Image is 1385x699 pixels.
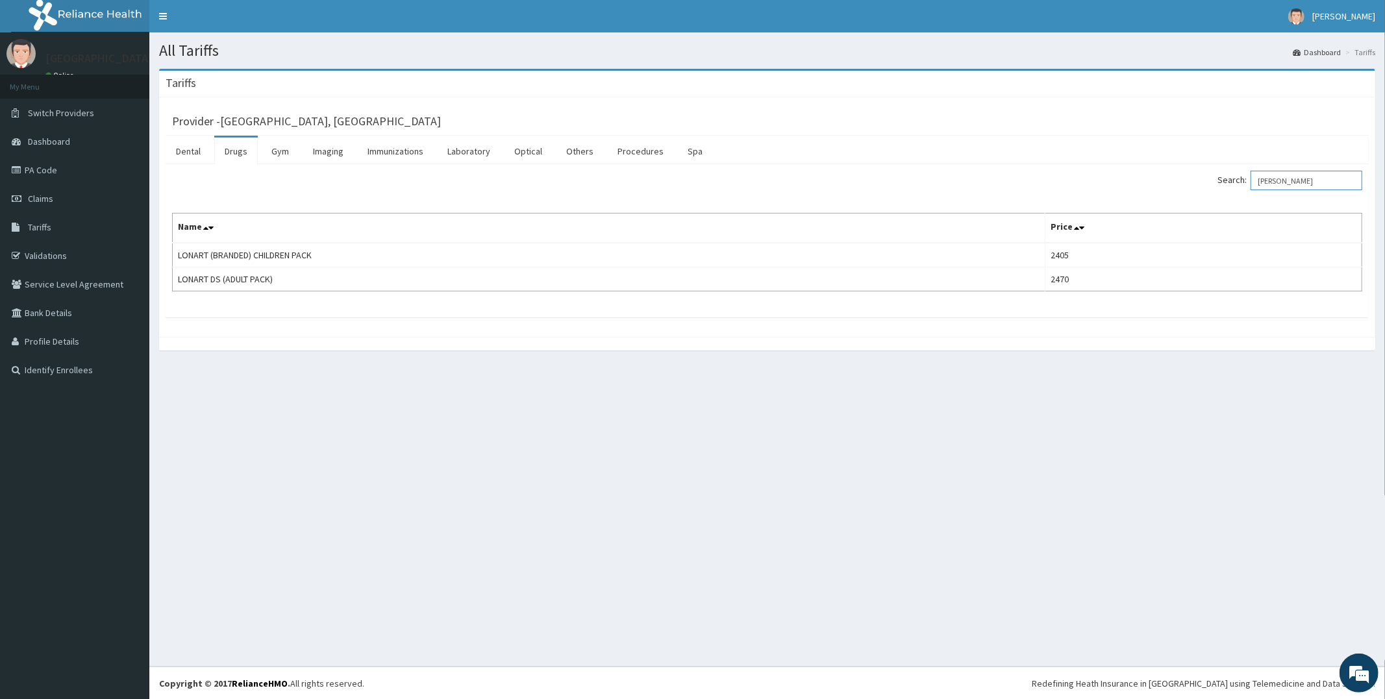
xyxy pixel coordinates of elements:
a: Others [556,138,604,165]
a: Imaging [303,138,354,165]
label: Search: [1217,171,1362,190]
a: RelianceHMO [232,678,288,689]
a: Immunizations [357,138,434,165]
a: Laboratory [437,138,501,165]
span: Switch Providers [28,107,94,119]
a: Optical [504,138,553,165]
li: Tariffs [1342,47,1375,58]
h3: Provider - [GEOGRAPHIC_DATA], [GEOGRAPHIC_DATA] [172,116,441,127]
a: Spa [677,138,713,165]
h3: Tariffs [166,77,196,89]
span: Dashboard [28,136,70,147]
p: [GEOGRAPHIC_DATA] ABUJA [45,53,188,64]
h1: All Tariffs [159,42,1375,59]
div: Chat with us now [68,73,218,90]
td: 2470 [1045,267,1362,291]
textarea: Type your message and hit 'Enter' [6,354,247,400]
strong: Copyright © 2017 . [159,678,290,689]
span: Tariffs [28,221,51,233]
input: Search: [1251,171,1362,190]
th: Price [1045,214,1362,243]
th: Name [173,214,1045,243]
span: We're online! [75,164,179,295]
img: User Image [1288,8,1304,25]
td: LONART DS (ADULT PACK) [173,267,1045,291]
div: Minimize live chat window [213,6,244,38]
td: LONART (BRANDED) CHILDREN PACK [173,243,1045,267]
a: Online [45,71,77,80]
a: Dental [166,138,211,165]
a: Gym [261,138,299,165]
td: 2405 [1045,243,1362,267]
img: User Image [6,39,36,68]
span: Claims [28,193,53,204]
a: Dashboard [1293,47,1341,58]
span: [PERSON_NAME] [1312,10,1375,22]
div: Redefining Heath Insurance in [GEOGRAPHIC_DATA] using Telemedicine and Data Science! [1032,677,1375,690]
img: d_794563401_company_1708531726252_794563401 [24,65,53,97]
a: Procedures [607,138,674,165]
a: Drugs [214,138,258,165]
